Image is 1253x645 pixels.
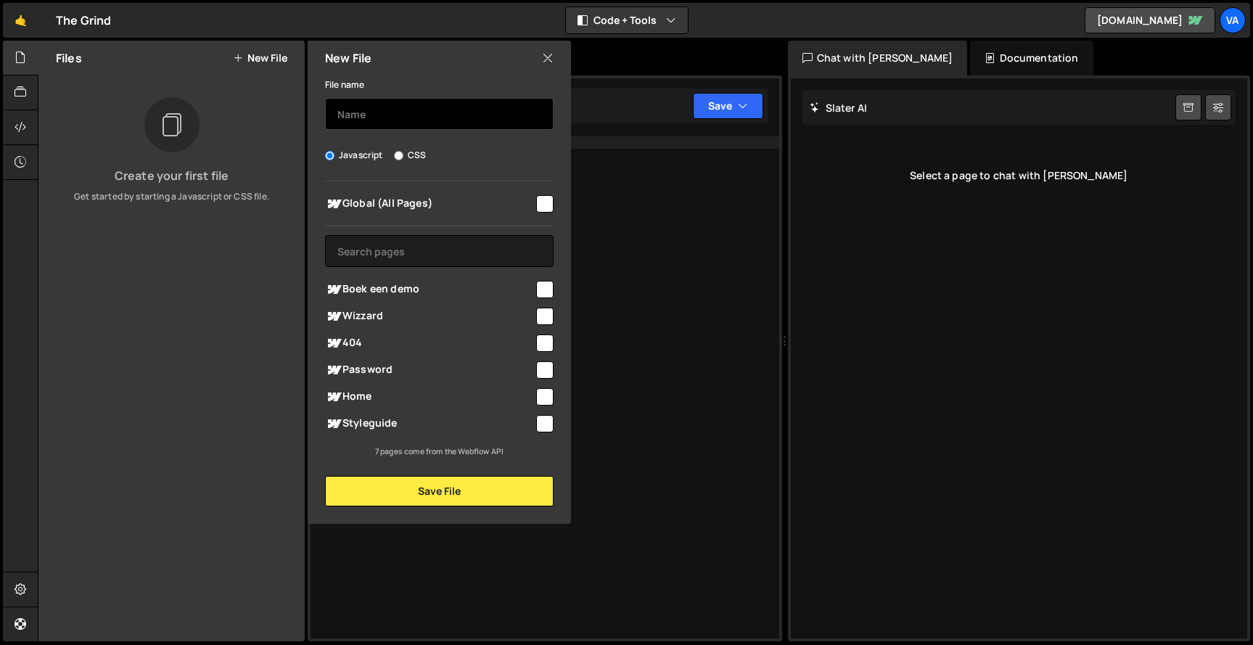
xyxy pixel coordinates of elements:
[325,308,534,325] span: Wizzard
[325,148,383,163] label: Javascript
[325,334,534,352] span: 404
[325,361,534,379] span: Password
[50,170,293,181] h3: Create your first file
[1220,7,1246,33] a: Va
[325,388,534,406] span: Home
[394,151,403,160] input: CSS
[325,415,534,432] span: Styleguide
[3,3,38,38] a: 🤙
[802,147,1236,205] div: Select a page to chat with [PERSON_NAME]
[325,476,554,506] button: Save File
[325,98,554,130] input: Name
[566,7,688,33] button: Code + Tools
[970,41,1093,75] div: Documentation
[56,50,82,66] h2: Files
[325,281,534,298] span: Boek een demo
[325,195,534,213] span: Global (All Pages)
[325,78,364,92] label: File name
[1085,7,1215,33] a: [DOMAIN_NAME]
[56,12,111,29] div: The Grind
[325,50,371,66] h2: New File
[788,41,968,75] div: Chat with [PERSON_NAME]
[375,446,504,456] small: 7 pages come from the Webflow API
[233,52,287,64] button: New File
[325,151,334,160] input: Javascript
[50,190,293,203] p: Get started by starting a Javascript or CSS file.
[810,101,868,115] h2: Slater AI
[394,148,426,163] label: CSS
[693,93,763,119] button: Save
[325,235,554,267] input: Search pages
